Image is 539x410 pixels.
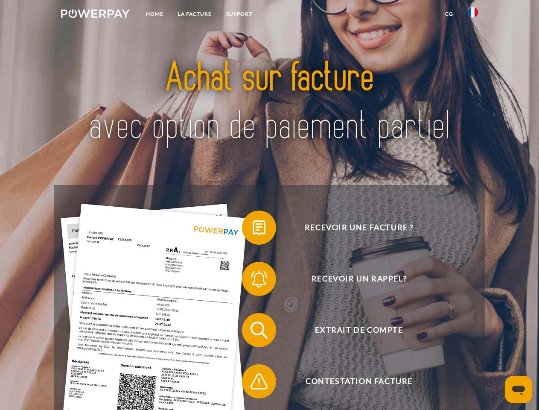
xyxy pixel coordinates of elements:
span: Extrait de compte [254,313,463,347]
span: Contestation Facture [254,364,463,398]
span: Recevoir un rappel? [254,262,463,296]
img: fr [468,7,478,18]
img: qb_bill.svg [248,217,270,238]
img: qb_bell.svg [248,268,270,290]
a: LA FACTURE [171,6,219,22]
button: Recevoir une facture ? [242,211,464,245]
a: Home [139,6,171,22]
a: Support [219,6,259,22]
button: Recevoir un rappel? [242,262,464,296]
span: Recevoir une facture ? [254,211,463,245]
img: logo-powerpay-white.svg [61,9,130,18]
img: title-powerpay_fr.svg [82,41,457,164]
iframe: Bouton de lancement de la fenêtre de messagerie [505,376,532,403]
button: Extrait de compte [242,313,464,347]
img: qb_warning.svg [248,371,270,392]
a: CG [438,6,460,22]
button: Contestation Facture [242,364,464,398]
img: qb_search.svg [248,319,270,341]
